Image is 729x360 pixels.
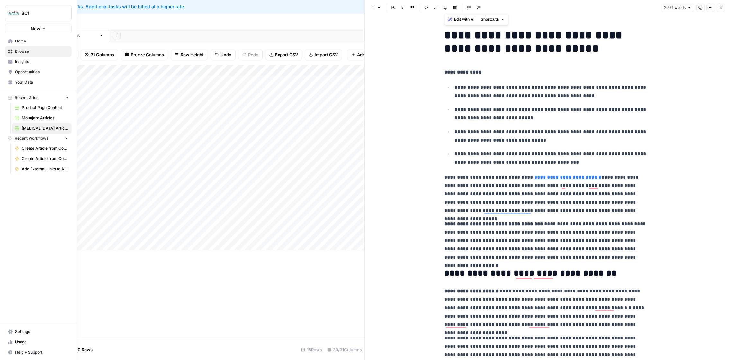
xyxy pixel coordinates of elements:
a: Browse [5,46,72,57]
div: Was that helpful? [10,147,50,154]
div: If you still need help understanding how your tasks reset or have any other questions, I’m here t... [5,158,105,198]
span: Create Article from Content Brief - [MEDICAL_DATA] [22,145,69,151]
span: Add 10 Rows [67,346,93,353]
a: Create Article from Content Brief - [MEDICAL_DATA] [12,143,72,153]
div: Your billing date ([DATE]) is when you're charged for your subscription, but it doesn't affect wh... [10,86,118,111]
button: Gif picker [20,206,25,211]
a: Usage [5,337,72,347]
span: Your Data [15,79,69,85]
div: I understand the confusion! Your billing date ([DATE]) and task reset date are completely separate. [10,29,118,48]
a: Home [5,36,72,46]
button: Home [101,3,113,15]
div: Fin says… [5,143,123,158]
button: Undo [211,50,236,60]
button: Start recording [41,206,46,211]
a: Product Page Content [12,103,72,113]
span: Product Page Content [22,105,69,111]
span: Usage [15,339,69,345]
div: Close [113,3,124,14]
span: Opportunities [15,69,69,75]
button: Workspace: BCI [5,5,72,21]
a: Insights [5,57,72,67]
span: Undo [221,51,231,58]
span: Help + Support [15,349,69,355]
span: Insights [15,59,69,65]
span: Home [15,38,69,44]
span: Recent Grids [15,95,38,101]
span: Mounjaro Articles [22,115,69,121]
div: 15 Rows [299,345,325,355]
div: Tasks always reset on a - meaning they reset at the beginning of each month regardless of when yo... [10,51,118,82]
a: Mounjaro Articles [12,113,72,123]
span: Row Height [181,51,204,58]
button: Upload attachment [31,206,36,211]
button: Edit with AI [446,15,477,23]
div: You've used your included tasks. Additional tasks will be billed at a higher rate. [5,4,430,10]
span: BCI [22,10,60,16]
div: 30/31 Columns [325,345,364,355]
div: I understand the confusion! Your billing date ([DATE]) and task reset date are completely separat... [5,25,123,143]
button: Recent Workflows [5,134,72,143]
a: Opportunities [5,67,72,77]
span: Import CSV [315,51,338,58]
span: Browse [15,49,69,54]
span: Add Column [357,51,382,58]
span: Edit with AI [454,16,474,22]
button: Import CSV [305,50,342,60]
div: Was that helpful? [5,143,55,158]
button: Emoji picker [10,206,15,211]
span: Export CSV [275,51,298,58]
button: Recent Grids [5,93,72,103]
button: Redo [238,50,263,60]
button: Send a message… [110,203,121,213]
span: Shortcuts [481,16,499,22]
button: go back [4,3,16,15]
button: Freeze Columns [121,50,168,60]
span: Freeze Columns [131,51,164,58]
button: Add Column [347,50,386,60]
a: Your Data [5,77,72,88]
span: Create Article from Content Brief - [PERSON_NAME] [22,156,69,162]
a: Create Article from Content Brief - [PERSON_NAME] [12,153,72,164]
div: Fin says… [5,25,123,144]
div: Fin says… [5,158,123,212]
a: Settings [5,327,72,337]
span: Redo [248,51,258,58]
span: Settings [15,329,69,335]
span: New [31,25,40,32]
button: Export CSV [265,50,302,60]
span: 2 571 words [664,5,686,11]
a: Source reference 115595208: [12,70,17,76]
button: 31 Columns [81,50,118,60]
a: [MEDICAL_DATA] Articles [12,123,72,134]
a: Add External Links to Article [12,164,72,174]
span: Recent Workflows [15,135,48,141]
h1: Fin [31,6,39,11]
div: So you're correct - your tasks will reset on [DATE] 04:00, giving you the rest of September to us... [10,114,118,139]
span: [MEDICAL_DATA] Articles [22,125,69,131]
button: 2 571 words [661,4,694,12]
img: Profile image for Fin [18,4,29,14]
div: If you still need help understanding how your tasks reset or have any other questions, I’m here t... [10,162,100,194]
textarea: Message… [5,192,123,203]
button: Shortcuts [478,15,507,23]
button: New [5,24,72,33]
img: BCI Logo [7,7,19,19]
button: Row Height [171,50,208,60]
button: Help + Support [5,347,72,357]
span: 31 Columns [91,51,114,58]
span: Add External Links to Article [22,166,69,172]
